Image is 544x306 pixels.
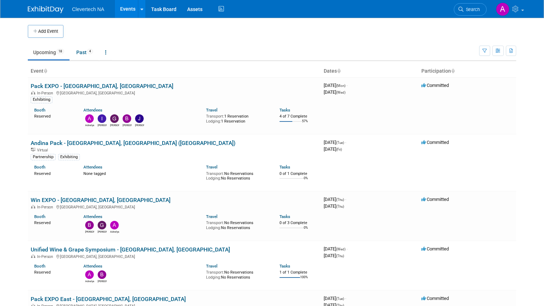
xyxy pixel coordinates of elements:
[345,140,346,145] span: -
[206,119,221,124] span: Lodging:
[302,119,308,129] td: 57%
[206,171,224,176] span: Transport:
[206,114,224,119] span: Transport:
[324,296,346,301] span: [DATE]
[71,46,98,59] a: Past4
[85,221,94,229] img: Beth Zarnick-Duffy
[43,68,47,74] a: Sort by Event Name
[324,246,348,251] span: [DATE]
[451,68,455,74] a: Sort by Participation Type
[98,221,106,229] img: Giorgio Zanardi
[324,197,346,202] span: [DATE]
[206,113,269,124] div: 1 Reservation 1 Reservation
[345,296,346,301] span: -
[37,91,55,95] span: In-Person
[324,146,342,152] span: [DATE]
[279,108,290,113] a: Tasks
[31,253,318,259] div: [GEOGRAPHIC_DATA], [GEOGRAPHIC_DATA]
[31,197,170,203] a: Win EXPO - [GEOGRAPHIC_DATA], [GEOGRAPHIC_DATA]
[206,214,217,219] a: Travel
[336,141,344,145] span: (Tue)
[206,176,221,181] span: Lodging:
[28,46,70,59] a: Upcoming18
[31,91,35,94] img: In-Person Event
[324,83,348,88] span: [DATE]
[85,279,94,283] div: Adnelys Hernandez
[304,176,308,186] td: 0%
[206,270,224,275] span: Transport:
[336,254,344,258] span: (Thu)
[98,270,106,279] img: Beth Zarnick-Duffy
[34,269,73,275] div: Reserved
[31,140,236,146] a: Andina Pack - [GEOGRAPHIC_DATA], [GEOGRAPHIC_DATA] ([GEOGRAPHIC_DATA])
[206,170,269,181] div: No Reservations No Reservations
[85,123,94,127] div: Adnelys Hernandez
[28,6,63,13] img: ExhibitDay
[336,147,342,151] span: (Fri)
[34,264,45,269] a: Booth
[34,214,45,219] a: Booth
[31,90,318,95] div: [GEOGRAPHIC_DATA], [GEOGRAPHIC_DATA]
[324,253,344,258] span: [DATE]
[463,7,480,12] span: Search
[83,214,102,219] a: Attendees
[279,270,318,275] div: 1 of 1 Complete
[336,198,344,202] span: (Thu)
[279,171,318,176] div: 0 of 1 Complete
[135,123,144,127] div: Jean St-Martin
[110,114,119,123] img: Giorgio Zanardi
[419,65,516,77] th: Participation
[206,221,224,225] span: Transport:
[454,3,487,16] a: Search
[83,170,201,176] div: None tagged
[110,229,119,234] div: Adnelys Hernandez
[83,165,102,170] a: Attendees
[279,221,318,225] div: 0 of 3 Complete
[337,68,340,74] a: Sort by Start Date
[123,114,131,123] img: Beth Zarnick-Duffy
[421,246,449,251] span: Committed
[31,154,56,160] div: Partnership
[135,114,144,123] img: Jean St-Martin
[85,114,94,123] img: Adnelys Hernandez
[279,165,290,170] a: Tasks
[37,205,55,209] span: In-Person
[37,148,50,152] span: Virtual
[206,165,217,170] a: Travel
[98,279,107,283] div: Beth Zarnick-Duffy
[31,246,230,253] a: Unified Wine & Grape Symposium - [GEOGRAPHIC_DATA], [GEOGRAPHIC_DATA]
[28,25,63,38] button: Add Event
[31,296,186,302] a: Pack EXPO East - [GEOGRAPHIC_DATA], [GEOGRAPHIC_DATA]
[34,113,73,119] div: Reserved
[31,204,318,209] div: [GEOGRAPHIC_DATA], [GEOGRAPHIC_DATA]
[58,154,80,160] div: Exhibiting
[110,221,119,229] img: Adnelys Hernandez
[345,197,346,202] span: -
[206,219,269,230] div: No Reservations No Reservations
[98,123,107,127] div: Ildiko Nyeste
[336,204,344,208] span: (Thu)
[496,2,509,16] img: Adnelys Hernandez
[206,264,217,269] a: Travel
[28,65,321,77] th: Event
[85,229,94,234] div: Beth Zarnick-Duffy
[123,123,132,127] div: Beth Zarnick-Duffy
[98,229,107,234] div: Giorgio Zanardi
[336,247,345,251] span: (Wed)
[304,226,308,235] td: 0%
[421,83,449,88] span: Committed
[206,275,221,280] span: Lodging:
[34,108,45,113] a: Booth
[336,90,345,94] span: (Wed)
[347,246,348,251] span: -
[31,205,35,208] img: In-Person Event
[300,275,308,285] td: 100%
[347,83,348,88] span: -
[31,148,35,151] img: Virtual Event
[31,254,35,258] img: In-Person Event
[31,97,52,103] div: Exhibiting
[85,270,94,279] img: Adnelys Hernandez
[34,165,45,170] a: Booth
[56,49,64,54] span: 18
[110,123,119,127] div: Giorgio Zanardi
